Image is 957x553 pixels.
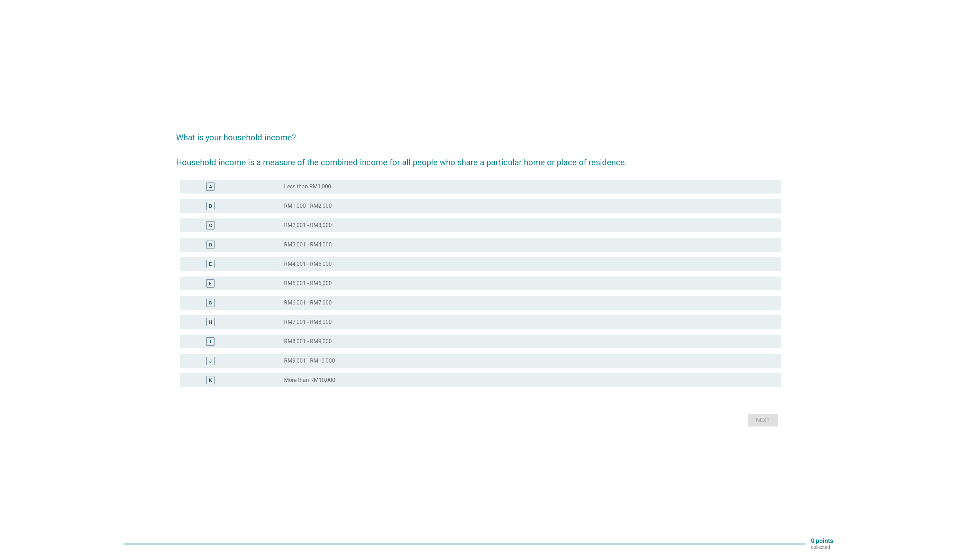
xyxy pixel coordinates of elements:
p: 0 points [811,538,833,544]
label: RM1,000 - RM2,000 [284,203,332,209]
div: H [209,319,212,326]
label: RM3,001 - RM4,000 [284,241,332,248]
div: A [209,183,212,190]
div: K [209,377,212,384]
label: RM2,001 - RM3,000 [284,222,332,229]
label: More than RM10,000 [284,377,335,384]
label: Less than RM1,000 [284,183,331,190]
div: D [209,241,212,249]
label: RM6,001 - RM7,000 [284,299,332,306]
div: B [209,203,212,210]
label: RM9,001 - RM10,000 [284,357,335,364]
div: J [209,357,212,365]
div: F [209,280,212,287]
h2: What is your household income? Household income is a measure of the combined income for all peopl... [176,124,781,169]
div: E [209,261,212,268]
label: RM4,001 - RM5,000 [284,261,332,268]
label: RM8,001 - RM9,000 [284,338,332,345]
label: RM5,001 - RM6,000 [284,280,332,287]
label: RM7,001 - RM8,000 [284,319,332,326]
div: I [210,338,211,345]
div: G [209,299,212,307]
p: collected [811,544,833,550]
div: C [209,222,212,229]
